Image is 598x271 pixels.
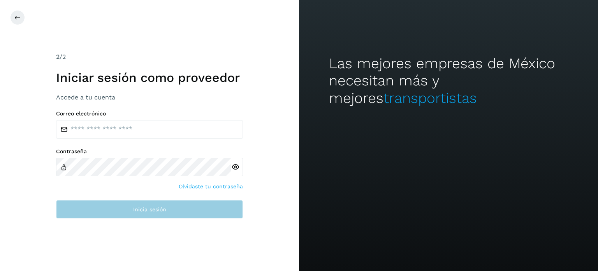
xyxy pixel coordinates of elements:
[56,110,243,117] label: Correo electrónico
[56,52,243,62] div: /2
[56,53,60,60] span: 2
[56,94,243,101] h3: Accede a tu cuenta
[383,90,477,106] span: transportistas
[133,207,166,212] span: Inicia sesión
[329,55,568,107] h2: Las mejores empresas de México necesitan más y mejores
[179,182,243,191] a: Olvidaste tu contraseña
[56,70,243,85] h1: Iniciar sesión como proveedor
[56,200,243,219] button: Inicia sesión
[56,148,243,155] label: Contraseña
